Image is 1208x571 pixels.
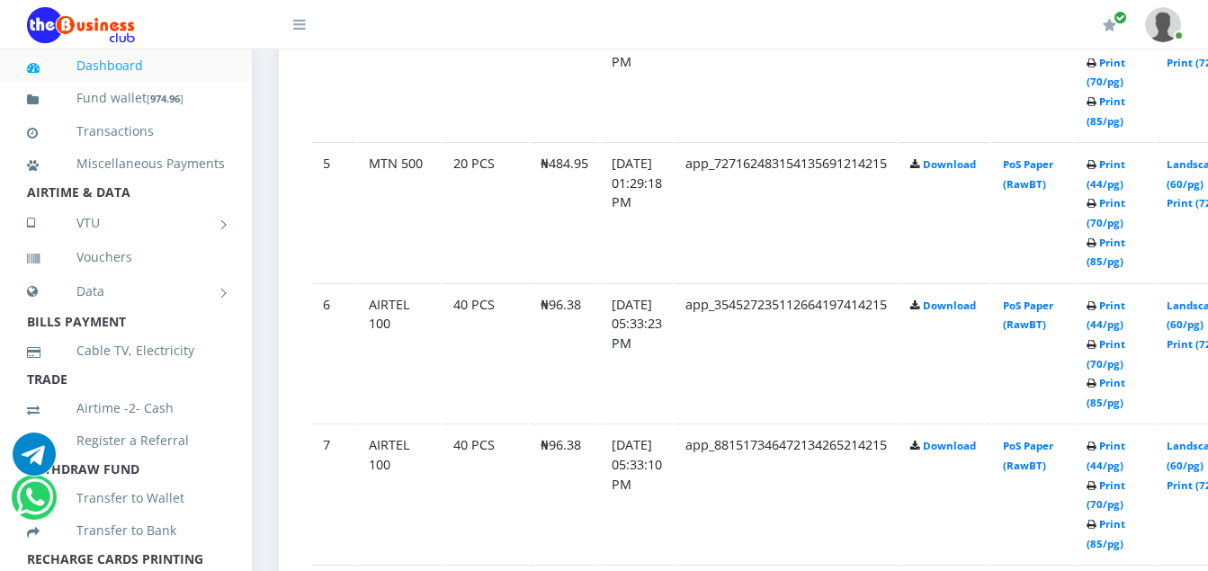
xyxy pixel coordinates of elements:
[675,424,898,563] td: app_881517346472134265214215
[1087,94,1125,128] a: Print (85/pg)
[1087,299,1125,332] a: Print (44/pg)
[443,1,528,140] td: 80 PCS
[27,477,225,519] a: Transfer to Wallet
[27,45,225,86] a: Dashboard
[923,439,976,452] a: Download
[1087,157,1125,191] a: Print (44/pg)
[358,1,441,140] td: MTN 200
[27,201,225,245] a: VTU
[358,424,441,563] td: AIRTEL 100
[27,77,225,120] a: Fund wallet[974.96]
[27,420,225,461] a: Register a Referral
[27,510,225,551] a: Transfer to Bank
[601,142,673,281] td: [DATE] 01:29:18 PM
[601,283,673,423] td: [DATE] 05:33:23 PM
[16,489,53,519] a: Chat for support
[923,299,976,312] a: Download
[27,111,225,152] a: Transactions
[923,157,976,171] a: Download
[675,1,898,140] td: app_468842111495623133514215
[1087,337,1125,370] a: Print (70/pg)
[601,1,673,140] td: [DATE] 01:30:27 PM
[1003,157,1053,191] a: PoS Paper (RawBT)
[1003,439,1053,472] a: PoS Paper (RawBT)
[601,424,673,563] td: [DATE] 05:33:10 PM
[1145,7,1181,42] img: User
[27,269,225,314] a: Data
[1103,18,1116,32] i: Renew/Upgrade Subscription
[1087,56,1125,89] a: Print (70/pg)
[27,236,225,278] a: Vouchers
[443,283,528,423] td: 40 PCS
[27,143,225,184] a: Miscellaneous Payments
[1087,376,1125,409] a: Print (85/pg)
[1003,299,1053,332] a: PoS Paper (RawBT)
[312,142,356,281] td: 5
[27,7,135,43] img: Logo
[1087,236,1125,269] a: Print (85/pg)
[27,388,225,429] a: Airtime -2- Cash
[147,92,183,105] small: [ ]
[530,424,599,563] td: ₦96.38
[443,142,528,281] td: 20 PCS
[1087,478,1125,512] a: Print (70/pg)
[1114,11,1127,24] span: Renew/Upgrade Subscription
[150,92,180,105] b: 974.96
[312,283,356,423] td: 6
[530,1,599,140] td: ₦193.98
[358,142,441,281] td: MTN 500
[1087,196,1125,229] a: Print (70/pg)
[27,330,225,371] a: Cable TV, Electricity
[443,424,528,563] td: 40 PCS
[13,446,56,476] a: Chat for support
[312,1,356,140] td: 4
[530,142,599,281] td: ₦484.95
[675,283,898,423] td: app_354527235112664197414215
[358,283,441,423] td: AIRTEL 100
[675,142,898,281] td: app_727162483154135691214215
[312,424,356,563] td: 7
[1087,439,1125,472] a: Print (44/pg)
[530,283,599,423] td: ₦96.38
[1087,517,1125,550] a: Print (85/pg)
